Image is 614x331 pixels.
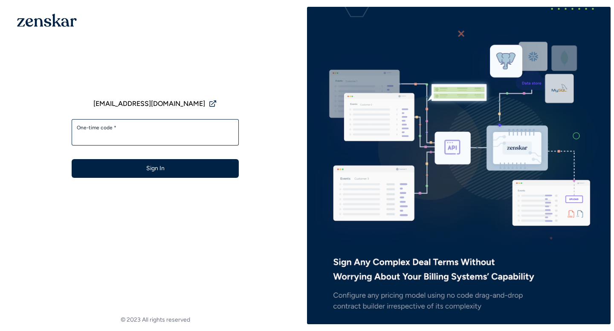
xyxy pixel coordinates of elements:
span: [EMAIL_ADDRESS][DOMAIN_NAME] [93,99,205,109]
img: 1OGAJ2xQqyY4LXKgY66KYq0eOWRCkrZdAb3gUhuVAqdWPZE9SRJmCz+oDMSn4zDLXe31Ii730ItAGKgCKgCCgCikA4Av8PJUP... [17,14,77,27]
label: One-time code * [77,124,234,131]
footer: © 2023 All rights reserved [3,316,307,324]
button: Sign In [72,159,239,178]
